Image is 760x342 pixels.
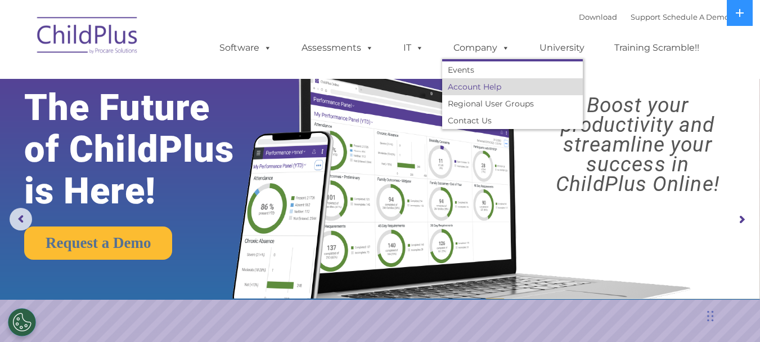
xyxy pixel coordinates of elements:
iframe: Chat Widget [704,288,760,342]
rs-layer: Boost your productivity and streamline your success in ChildPlus Online! [525,95,750,194]
a: University [528,37,596,59]
a: Support [631,12,660,21]
rs-layer: The Future of ChildPlus is Here! [24,87,267,212]
a: Software [208,37,283,59]
a: Contact Us [442,112,583,129]
a: Assessments [290,37,385,59]
font: | [579,12,729,21]
span: Last name [156,74,191,83]
img: ChildPlus by Procare Solutions [32,9,144,65]
a: Download [579,12,617,21]
a: Company [442,37,521,59]
div: Drag [707,299,714,333]
a: Request a Demo [24,226,172,260]
a: Events [442,61,583,78]
button: Cookies Settings [8,308,36,336]
a: Training Scramble!! [603,37,710,59]
a: Regional User Groups [442,95,583,112]
span: Phone number [156,121,204,129]
a: Account Help [442,78,583,95]
a: IT [392,37,435,59]
a: Schedule A Demo [663,12,729,21]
